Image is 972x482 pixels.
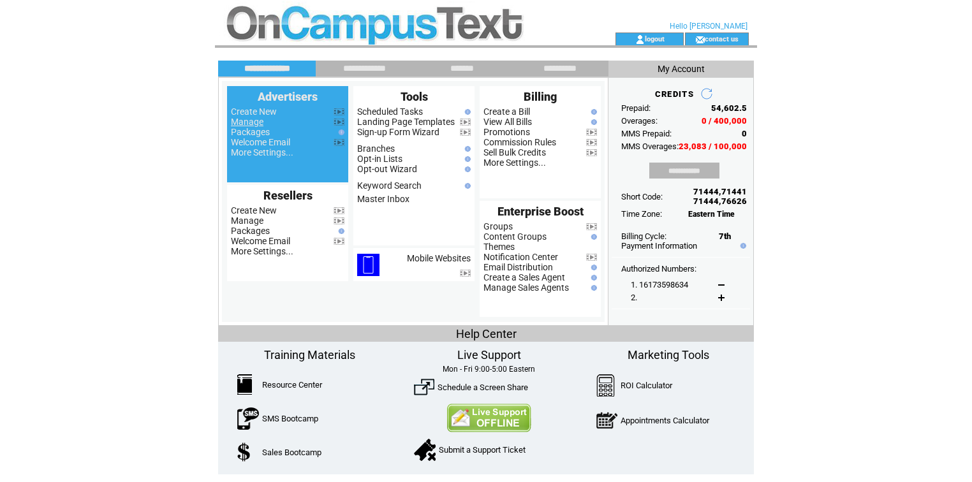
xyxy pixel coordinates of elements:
[621,116,658,126] span: Overages:
[483,106,530,117] a: Create a Bill
[483,272,565,282] a: Create a Sales Agent
[357,254,379,276] img: mobile-websites.png
[460,270,471,277] img: video.png
[231,205,277,215] a: Create New
[483,262,553,272] a: Email Distribution
[462,183,471,189] img: help.gif
[231,215,263,226] a: Manage
[621,142,679,151] span: MMS Overages:
[705,34,739,43] a: contact us
[621,231,666,241] span: Billing Cycle:
[588,109,597,115] img: help.gif
[462,166,471,172] img: help.gif
[460,129,471,136] img: video.png
[237,407,259,430] img: SMSBootcamp.png
[631,280,688,289] span: 1. 16173598634
[237,374,252,395] img: ResourceCenter.png
[460,119,471,126] img: video.png
[483,147,546,157] a: Sell Bulk Credits
[588,234,597,240] img: help.gif
[462,109,471,115] img: help.gif
[588,285,597,291] img: help.gif
[334,238,344,245] img: video.png
[483,282,569,293] a: Manage Sales Agents
[231,226,270,236] a: Packages
[357,180,422,191] a: Keyword Search
[357,154,402,164] a: Opt-in Lists
[737,243,746,249] img: help.gif
[742,129,747,138] span: 0
[711,103,747,113] span: 54,602.5
[262,448,321,457] a: Sales Bootcamp
[262,380,322,390] a: Resource Center
[621,264,696,274] span: Authorized Numbers:
[237,442,252,462] img: SalesBootcamp.png
[414,377,434,397] img: ScreenShare.png
[658,64,705,74] span: My Account
[483,221,513,231] a: Groups
[483,252,558,262] a: Notification Center
[497,205,584,218] span: Enterprise Boost
[596,374,615,397] img: Calculator.png
[414,439,436,461] img: SupportTicket.png
[401,90,428,103] span: Tools
[586,139,597,146] img: video.png
[446,404,531,432] img: Contact Us
[719,231,731,241] span: 7th
[588,275,597,281] img: help.gif
[231,127,270,137] a: Packages
[483,231,547,242] a: Content Groups
[357,143,395,154] a: Branches
[688,210,735,219] span: Eastern Time
[693,187,747,206] span: 71444,71441 71444,76626
[635,34,645,45] img: account_icon.gif
[483,242,515,252] a: Themes
[334,139,344,146] img: video.png
[263,189,313,202] span: Resellers
[596,409,617,432] img: AppointmentCalc.png
[335,228,344,234] img: help.gif
[586,149,597,156] img: video.png
[334,108,344,115] img: video.png
[483,137,556,147] a: Commission Rules
[679,142,747,151] span: 23,083 / 100,000
[621,103,651,113] span: Prepaid:
[439,445,526,455] a: Submit a Support Ticket
[621,381,672,390] a: ROI Calculator
[586,223,597,230] img: video.png
[621,209,662,219] span: Time Zone:
[334,217,344,224] img: video.png
[231,147,293,157] a: More Settings...
[357,194,409,204] a: Master Inbox
[621,241,697,251] a: Payment Information
[483,117,532,127] a: View All Bills
[621,129,672,138] span: MMS Prepaid:
[231,106,277,117] a: Create New
[357,117,455,127] a: Landing Page Templates
[357,106,423,117] a: Scheduled Tasks
[231,246,293,256] a: More Settings...
[334,119,344,126] img: video.png
[655,89,694,99] span: CREDITS
[262,414,318,423] a: SMS Bootcamp
[231,236,290,246] a: Welcome Email
[670,22,747,31] span: Hello [PERSON_NAME]
[264,348,355,361] span: Training Materials
[334,207,344,214] img: video.png
[645,34,665,43] a: logout
[258,90,318,103] span: Advertisers
[231,117,263,127] a: Manage
[438,383,528,392] a: Schedule a Screen Share
[462,146,471,152] img: help.gif
[631,293,637,302] span: 2.
[586,129,597,136] img: video.png
[407,253,471,263] a: Mobile Websites
[695,34,705,45] img: contact_us_icon.gif
[702,116,747,126] span: 0 / 400,000
[588,119,597,125] img: help.gif
[443,365,535,374] span: Mon - Fri 9:00-5:00 Eastern
[628,348,709,361] span: Marketing Tools
[457,348,521,361] span: Live Support
[524,90,557,103] span: Billing
[621,416,709,425] a: Appointments Calculator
